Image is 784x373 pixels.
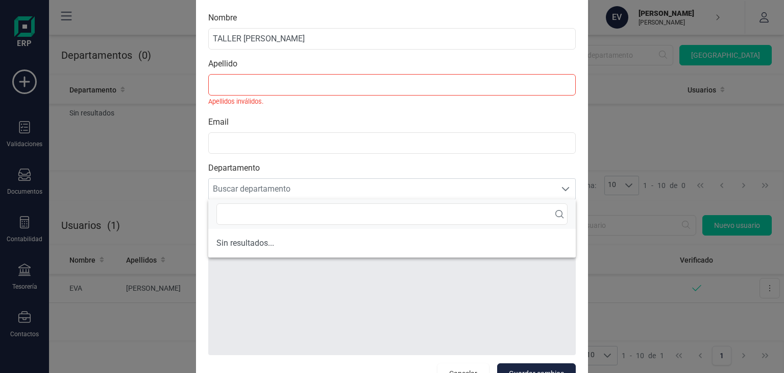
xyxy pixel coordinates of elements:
[208,96,576,108] small: Apellidos inválidos.
[208,162,576,174] label: Departamento
[209,179,556,199] span: Buscar departamento
[208,116,576,128] label: Email
[208,58,576,70] label: Apellido
[208,233,576,253] li: Sin resultados...
[208,12,576,24] label: Nombre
